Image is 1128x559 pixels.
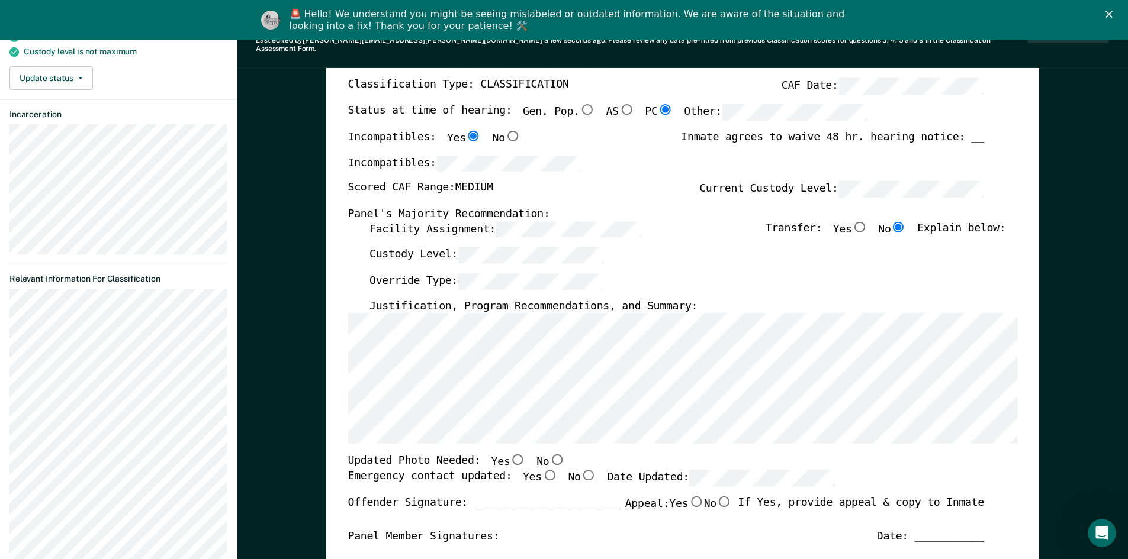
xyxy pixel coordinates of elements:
input: Yes [851,221,867,231]
input: No [580,470,596,480]
div: Close [1105,11,1117,18]
div: Panel's Majority Recommendation: [348,207,984,221]
div: Status at time of hearing: [348,104,867,130]
input: No [891,221,906,231]
input: Custody Level: [458,247,603,263]
div: 🚨 Hello! We understand you might be seeing mislabeled or outdated information. We are aware of th... [290,8,849,32]
label: Override Type: [369,273,603,289]
label: No [492,130,520,146]
input: PC [657,104,673,115]
span: a few seconds ago [544,36,605,44]
input: Incompatibles: [436,155,581,172]
input: Override Type: [458,273,603,289]
label: CAF Date: [781,78,984,95]
label: Facility Assignment: [369,221,641,237]
label: Incompatibles: [348,155,582,172]
input: Other: [722,104,867,121]
iframe: Intercom live chat [1088,519,1116,547]
input: Date Updated: [689,470,834,486]
label: Scored CAF Range: MEDIUM [348,181,493,198]
input: Yes [510,454,525,465]
label: Institution Name: [348,52,600,69]
input: CAF Date: [838,78,984,95]
div: Offender Signature: _______________________ If Yes, provide appeal & copy to Inmate [348,496,984,530]
input: Facility Assignment: [496,221,641,237]
label: Date Updated: [607,470,835,486]
input: No [716,496,732,506]
div: Updated Photo Needed: [348,454,564,470]
span: date [195,32,212,41]
label: Appeal: [625,496,732,521]
input: AS [618,104,634,115]
div: Transfer: Explain below: [765,221,1005,247]
input: Current Custody Level: [838,181,984,198]
label: Yes [491,454,525,470]
button: Update status [9,66,93,90]
label: AS [606,104,634,121]
div: Panel Member Signatures: [348,530,499,544]
label: Yes [522,470,557,486]
label: Justification, Program Recommendations, and Summary: [369,299,697,313]
label: No [568,470,596,486]
label: No [536,454,565,470]
input: No [504,130,520,141]
label: No [878,221,907,237]
label: Yes [833,221,867,237]
div: Last edited by [PERSON_NAME][EMAIL_ADDRESS][PERSON_NAME][DOMAIN_NAME] . Please review any data pr... [256,36,1027,53]
div: Date: ___________ [876,530,984,544]
label: Custody Level: [369,247,603,263]
label: No [703,496,732,511]
input: Yes [688,496,703,506]
label: Yes [669,496,703,511]
input: Institution Name: [455,52,600,69]
input: Gen. Pop. [579,104,594,115]
dt: Relevant Information For Classification [9,274,227,284]
label: Gen. Pop. [522,104,594,121]
dt: Incarceration [9,109,227,119]
label: Current Custody Level: [699,181,984,198]
div: Emergency contact updated: [348,470,835,496]
label: Other: [684,104,867,121]
input: No [549,454,564,465]
div: Inmate agrees to waive 48 hr. hearing notice: __ [681,130,984,155]
span: maximum [99,47,137,56]
div: Incompatibles: [348,130,520,155]
input: Yes [465,130,481,141]
div: Custody level is not [24,47,227,57]
label: Classification Type: CLASSIFICATION [348,78,568,95]
label: PC [645,104,673,121]
label: Yes [446,130,481,146]
img: Profile image for Kim [261,11,280,30]
input: Yes [541,470,557,480]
